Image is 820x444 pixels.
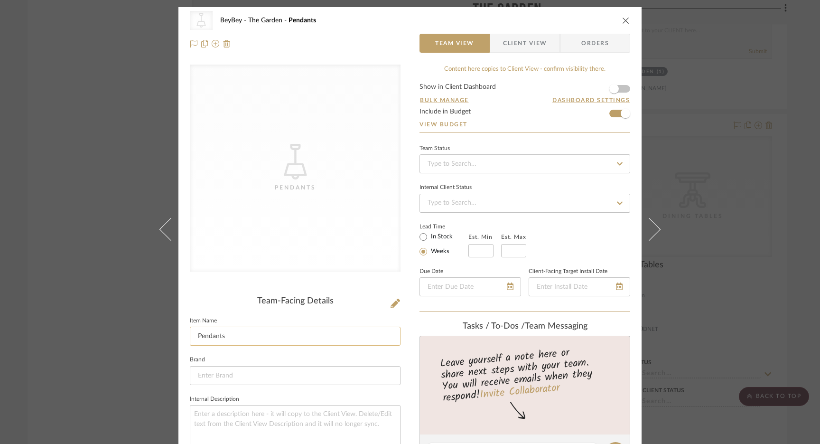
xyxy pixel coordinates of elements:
[419,185,472,190] div: Internal Client Status
[501,234,526,240] label: Est. Max
[419,65,630,74] div: Content here copies to Client View - confirm visibility there.
[571,34,619,53] span: Orders
[479,380,560,404] a: Invite Collaborator
[419,269,443,274] label: Due Date
[419,146,450,151] div: Team Status
[419,194,630,213] input: Type to Search…
[190,319,217,323] label: Item Name
[419,277,521,296] input: Enter Due Date
[429,247,449,256] label: Weeks
[429,233,453,241] label: In Stock
[190,397,239,402] label: Internal Description
[248,183,343,192] div: Pendants
[248,17,289,24] span: The Garden
[419,154,630,173] input: Type to Search…
[529,277,630,296] input: Enter Install Date
[529,269,607,274] label: Client-Facing Target Install Date
[419,321,630,332] div: team Messaging
[419,222,468,231] label: Lead Time
[289,17,316,24] span: Pendants
[419,96,469,104] button: Bulk Manage
[190,358,205,362] label: Brand
[463,322,525,331] span: Tasks / To-Dos /
[435,34,474,53] span: Team View
[419,121,630,128] a: View Budget
[223,40,231,47] img: Remove from project
[622,16,630,25] button: close
[190,327,401,346] input: Enter Item Name
[220,17,248,24] span: BeyBey
[419,231,468,257] mat-radio-group: Select item type
[190,366,401,385] input: Enter Brand
[468,234,493,240] label: Est. Min
[503,34,547,53] span: Client View
[419,342,632,406] div: Leave yourself a note here or share next steps with your team. You will receive emails when they ...
[190,296,401,307] div: Team-Facing Details
[552,96,630,104] button: Dashboard Settings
